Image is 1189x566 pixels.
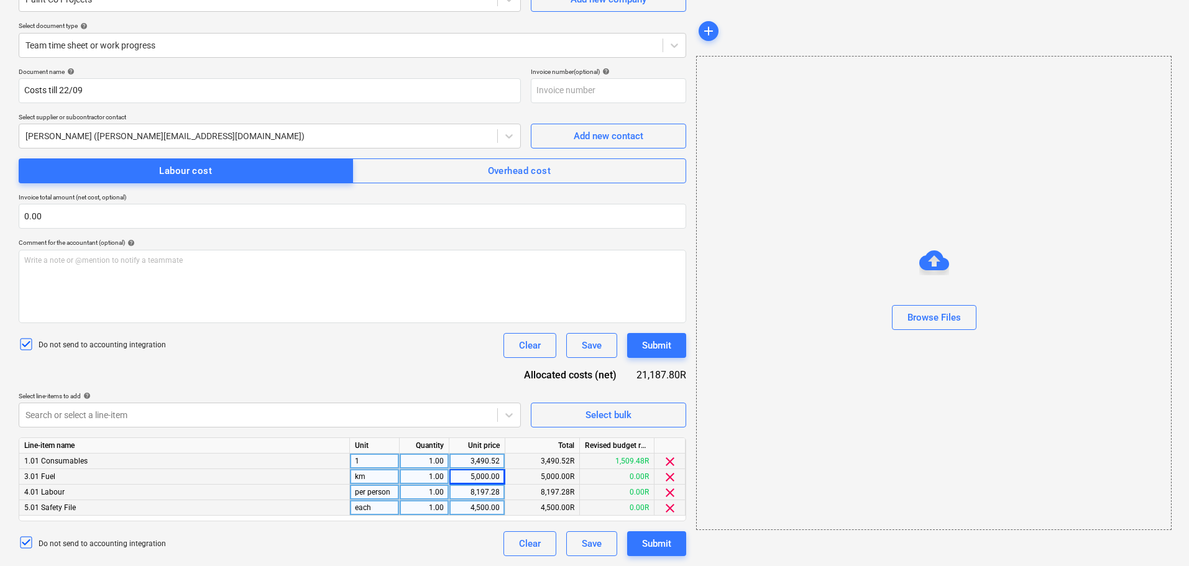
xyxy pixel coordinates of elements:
button: Browse Files [892,305,976,330]
div: 4,500.00R [505,500,580,516]
div: Comment for the accountant (optional) [19,239,686,247]
iframe: Chat Widget [1127,506,1189,566]
div: Browse Files [907,309,961,326]
button: Labour cost [19,158,353,183]
input: Invoice number [531,78,686,103]
div: 0.00R [580,469,654,485]
div: 1.00 [405,454,444,469]
div: Quantity [400,438,449,454]
button: Add new contact [531,124,686,148]
button: Save [566,333,617,358]
div: Labour cost [159,163,212,179]
div: 0.00R [580,485,654,500]
div: 0.00R [580,500,654,516]
span: clear [663,470,677,485]
div: Save [582,536,602,552]
div: 8,197.28 [454,485,500,500]
div: Allocated costs (net) [514,368,636,382]
div: Document name [19,68,521,76]
div: 1,509.48R [580,454,654,469]
div: Select document type [19,22,686,30]
input: Document name [19,78,521,103]
div: Unit [350,438,400,454]
div: Total [505,438,580,454]
p: Do not send to accounting integration [39,340,166,350]
div: Browse Files [696,56,1172,530]
button: Overhead cost [352,158,687,183]
div: Clear [519,536,541,552]
div: Invoice number (optional) [531,68,686,76]
p: Invoice total amount (net cost, optional) [19,193,686,204]
span: add [701,24,716,39]
div: Clear [519,337,541,354]
button: Submit [627,531,686,556]
button: Select bulk [531,403,686,427]
span: help [600,68,610,75]
div: 3,490.52 [454,454,500,469]
button: Save [566,531,617,556]
button: Clear [503,531,556,556]
span: help [81,392,91,399]
span: 4.01 Labour [24,488,65,496]
div: Submit [642,337,671,354]
span: clear [663,485,677,500]
p: Select supplier or subcontractor contact [19,113,521,124]
div: 1 [350,454,400,469]
div: Select line-items to add [19,392,521,400]
button: Clear [503,333,556,358]
div: Overhead cost [488,163,551,179]
div: 1.00 [405,500,444,516]
span: help [125,239,135,247]
div: 5,000.00 [454,469,500,485]
div: Line-item name [19,438,350,454]
span: 3.01 Fuel [24,472,55,481]
div: 8,197.28R [505,485,580,500]
span: 5.01 Safety File [24,503,76,512]
div: 5,000.00R [505,469,580,485]
span: 1.01 Consumables [24,457,88,465]
p: Do not send to accounting integration [39,539,166,549]
div: Save [582,337,602,354]
div: each [350,500,400,516]
button: Submit [627,333,686,358]
span: clear [663,501,677,516]
span: clear [663,454,677,469]
div: Select bulk [585,407,631,423]
input: Invoice total amount (net cost, optional) [19,204,686,229]
span: help [65,68,75,75]
div: 21,187.80R [636,368,686,382]
div: Revised budget remaining [580,438,654,454]
div: km [350,469,400,485]
div: Add new contact [574,128,643,144]
div: 1.00 [405,485,444,500]
span: help [78,22,88,30]
div: Submit [642,536,671,552]
div: per person [350,485,400,500]
div: Unit price [449,438,505,454]
div: 4,500.00 [454,500,500,516]
div: 3,490.52R [505,454,580,469]
div: 1.00 [405,469,444,485]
